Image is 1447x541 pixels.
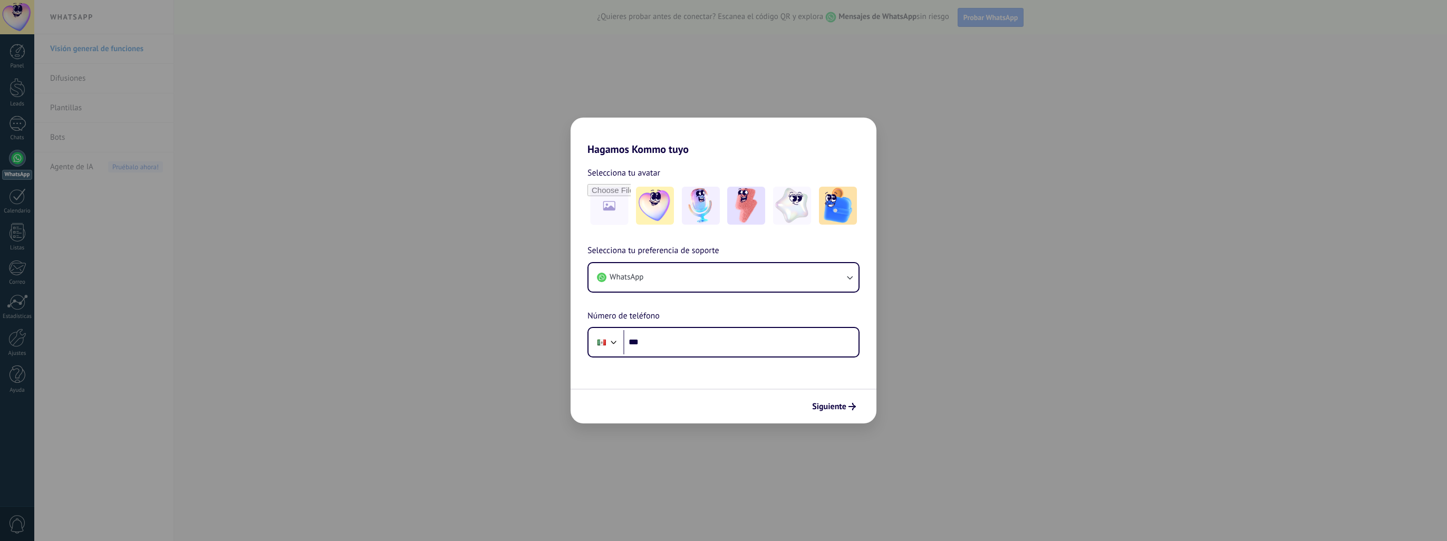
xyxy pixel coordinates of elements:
[589,263,858,292] button: WhatsApp
[636,187,674,225] img: -1.jpeg
[819,187,857,225] img: -5.jpeg
[682,187,720,225] img: -2.jpeg
[812,403,846,410] span: Siguiente
[807,398,861,416] button: Siguiente
[571,118,876,156] h2: Hagamos Kommo tuyo
[773,187,811,225] img: -4.jpeg
[587,244,719,258] span: Selecciona tu preferencia de soporte
[587,166,660,180] span: Selecciona tu avatar
[610,272,643,283] span: WhatsApp
[727,187,765,225] img: -3.jpeg
[587,310,660,323] span: Número de teléfono
[592,331,612,353] div: Mexico: + 52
